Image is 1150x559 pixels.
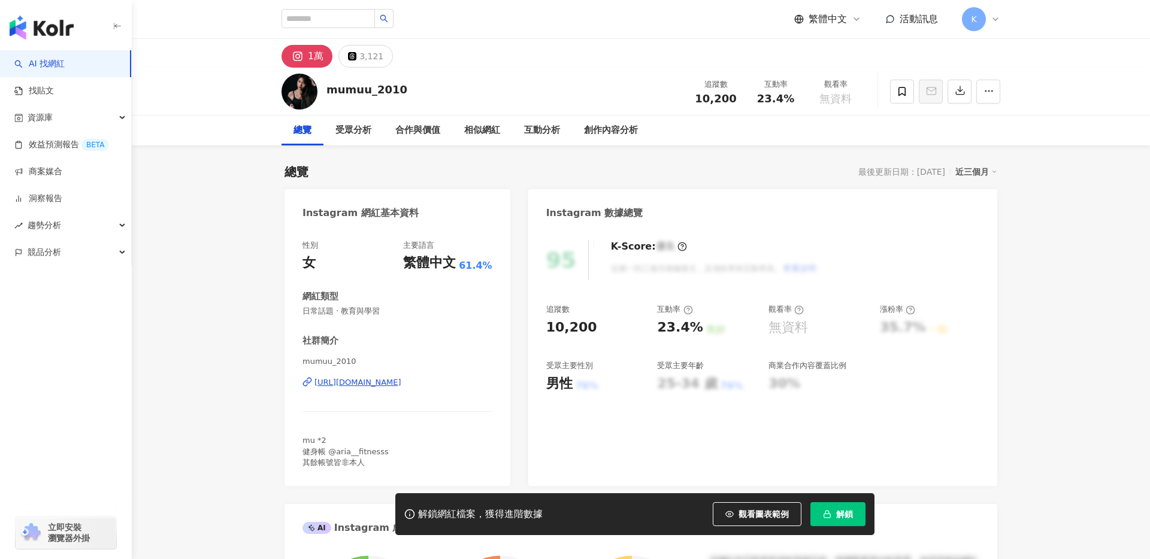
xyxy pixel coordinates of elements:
div: 創作內容分析 [584,123,638,138]
img: KOL Avatar [282,74,317,110]
span: 觀看圖表範例 [739,509,789,519]
span: 日常話題 · 教育與學習 [302,306,492,317]
span: 解鎖 [836,509,853,519]
span: 61.4% [459,259,492,272]
div: 互動率 [657,304,692,315]
div: 男性 [546,375,573,393]
a: searchAI 找網紅 [14,58,65,70]
div: 相似網紅 [464,123,500,138]
a: 找貼文 [14,85,54,97]
div: 總覽 [285,163,308,180]
div: 10,200 [546,318,597,337]
span: 趨勢分析 [28,212,61,239]
div: 追蹤數 [546,304,570,315]
div: 受眾分析 [335,123,371,138]
img: logo [10,16,74,40]
div: 近三個月 [955,164,997,180]
div: 最後更新日期：[DATE] [858,167,945,177]
span: 活動訊息 [900,13,938,25]
div: 繁體中文 [403,254,456,272]
span: search [380,14,388,23]
span: mumuu_2010 [302,356,492,367]
div: 性別 [302,240,318,251]
div: 互動分析 [524,123,560,138]
div: 受眾主要年齡 [657,360,704,371]
div: 受眾主要性別 [546,360,593,371]
button: 1萬 [282,45,332,68]
img: chrome extension [19,523,43,542]
div: 女 [302,254,316,272]
span: 資源庫 [28,104,53,131]
a: [URL][DOMAIN_NAME] [302,377,492,388]
div: 觀看率 [813,78,858,90]
div: 觀看率 [768,304,804,315]
div: Instagram 數據總覽 [546,206,643,220]
div: 追蹤數 [693,78,739,90]
div: K-Score : [611,240,687,253]
div: 23.4% [657,318,703,337]
span: 無資料 [819,93,852,105]
div: 網紅類型 [302,290,338,303]
span: 23.4% [757,93,794,105]
div: mumuu_2010 [326,82,407,97]
div: Instagram 網紅基本資料 [302,206,419,220]
div: [URL][DOMAIN_NAME] [314,377,401,388]
span: 競品分析 [28,239,61,266]
button: 3,121 [338,45,393,68]
div: 漲粉率 [880,304,915,315]
button: 觀看圖表範例 [713,502,801,526]
div: 互動率 [753,78,798,90]
a: chrome extension立即安裝 瀏覽器外掛 [16,517,116,549]
a: 效益預測報告BETA [14,139,109,151]
a: 洞察報告 [14,193,62,205]
div: 合作與價值 [395,123,440,138]
div: 1萬 [308,48,323,65]
div: 主要語言 [403,240,434,251]
div: 3,121 [359,48,383,65]
div: 商業合作內容覆蓋比例 [768,360,846,371]
a: 商案媒合 [14,166,62,178]
button: 解鎖 [810,502,865,526]
span: mu *2 健身帳 @aria__fitnesss 其餘帳號皆非本人 [302,436,389,466]
div: 解鎖網紅檔案，獲得進階數據 [418,508,543,521]
div: 社群簡介 [302,335,338,347]
span: 繁體中文 [809,13,847,26]
div: 無資料 [768,318,808,337]
span: 10,200 [695,92,736,105]
div: 總覽 [293,123,311,138]
span: 立即安裝 瀏覽器外掛 [48,522,90,543]
span: rise [14,221,23,230]
span: K [971,13,976,26]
